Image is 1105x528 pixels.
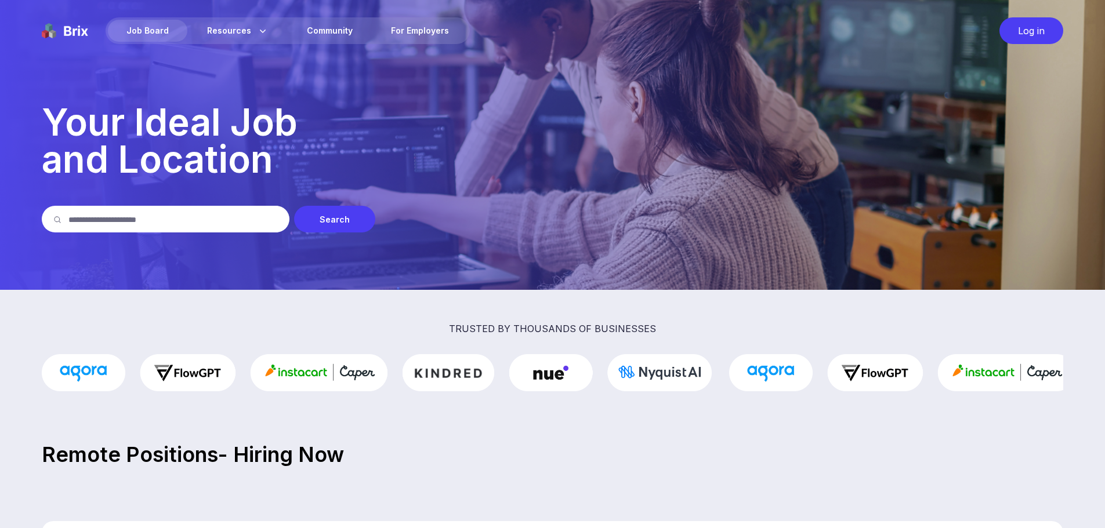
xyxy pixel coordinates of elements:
div: Search [294,206,375,232]
div: Resources [189,20,287,42]
div: Log in [999,17,1063,44]
a: For Employers [372,20,468,42]
a: Log in [994,17,1063,44]
div: Job Board [108,20,187,42]
p: Your Ideal Job and Location [42,104,1063,178]
a: Community [288,20,371,42]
